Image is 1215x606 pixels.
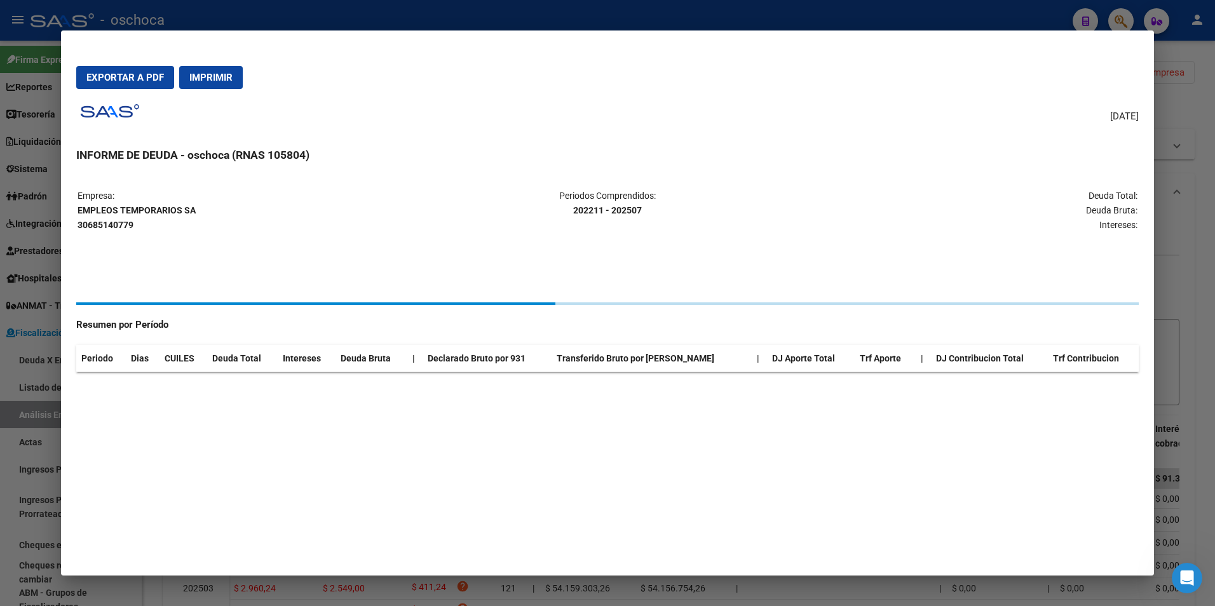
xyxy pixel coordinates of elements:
th: Declarado Bruto por 931 [423,345,552,372]
h4: Resumen por Período [76,318,1139,332]
th: Deuda Total [207,345,278,372]
h3: INFORME DE DEUDA - oschoca (RNAS 105804) [76,147,1139,163]
th: Deuda Bruta [336,345,407,372]
span: Exportar a PDF [86,72,164,83]
button: Exportar a PDF [76,66,174,89]
th: DJ Contribucion Total [931,345,1048,372]
strong: EMPLEOS TEMPORARIOS SA 30685140779 [78,205,196,230]
span: Imprimir [189,72,233,83]
th: Intereses [278,345,336,372]
p: Empresa: [78,189,430,232]
span: [DATE] [1110,109,1139,124]
th: | [916,345,931,372]
p: Deuda Total: Deuda Bruta: Intereses: [785,189,1137,232]
th: DJ Aporte Total [767,345,854,372]
iframe: Intercom live chat [1172,563,1202,593]
button: Imprimir [179,66,243,89]
strong: 202211 - 202507 [573,205,642,215]
th: CUILES [160,345,207,372]
th: Trf Contribucion [1048,345,1139,372]
th: Transferido Bruto por [PERSON_NAME] [552,345,752,372]
th: Dias [126,345,160,372]
th: | [752,345,767,372]
p: Periodos Comprendidos: [431,189,784,218]
th: Periodo [76,345,126,372]
th: | [407,345,423,372]
th: Trf Aporte [855,345,916,372]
